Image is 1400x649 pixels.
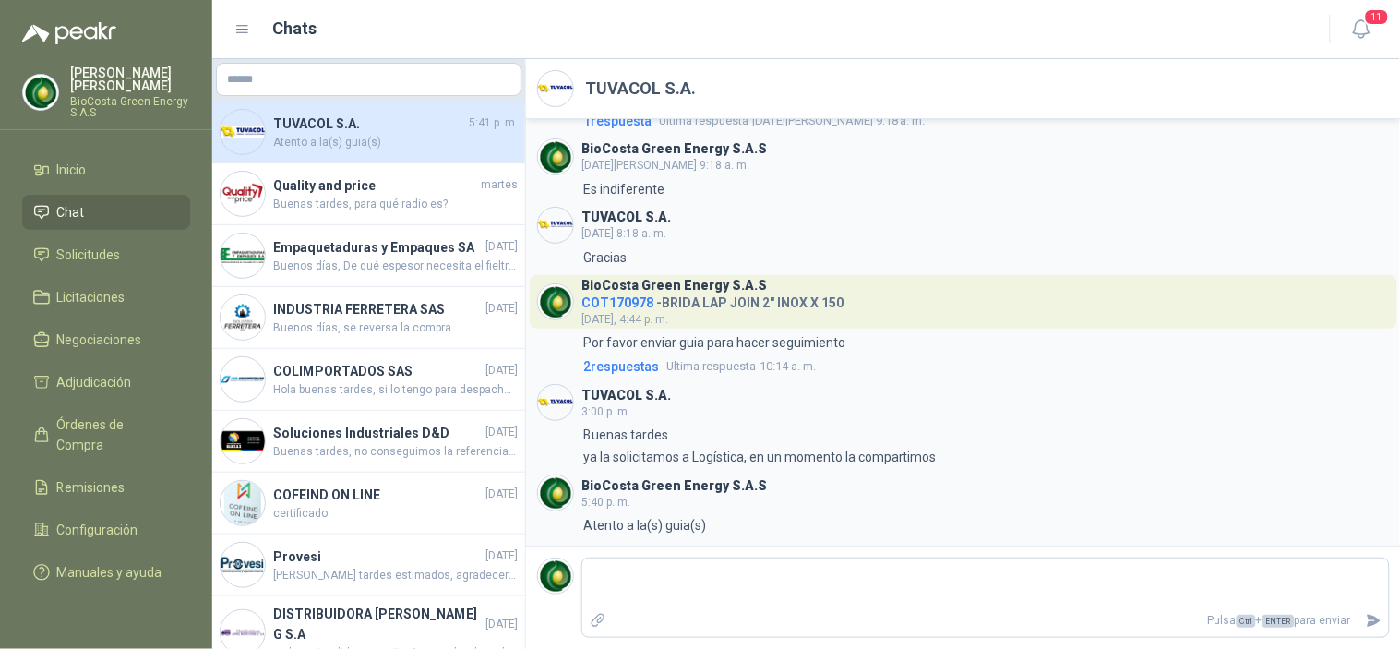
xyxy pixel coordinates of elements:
span: [DATE] [485,238,518,256]
a: Company LogoSoluciones Industriales D&D[DATE]Buenas tardes, no conseguimos la referencia de la pu... [212,411,525,473]
img: Company Logo [538,284,573,319]
p: Buenas tardes [583,425,668,445]
span: ENTER [1262,615,1295,628]
a: Company LogoProvesi[DATE][PERSON_NAME] tardes estimados, agradecería su ayuda con los comentarios... [212,535,525,596]
img: Company Logo [538,208,573,243]
h4: COLIMPORTADOS SAS [273,361,482,381]
img: Company Logo [538,71,573,106]
h4: TUVACOL S.A. [273,114,465,134]
span: martes [481,176,518,194]
span: Buenas tardes, no conseguimos la referencia de la pulidora adjunto foto de herramienta. Por favor... [273,443,518,461]
span: Buenos días, De qué espesor necesita el fieltro? [273,258,518,275]
span: Ultima respuesta [659,112,748,130]
a: 2respuestasUltima respuesta10:14 a. m. [580,356,1390,377]
h3: BioCosta Green Energy S.A.S [581,481,767,491]
a: Company LogoCOLIMPORTADOS SAS[DATE]Hola buenas tardes, si lo tengo para despachar por transportad... [212,349,525,411]
img: Company Logo [538,475,573,511]
span: Manuales y ayuda [57,562,162,583]
a: Company LogoQuality and pricemartesBuenas tardes, para qué radio es? [212,163,525,225]
a: Negociaciones [22,322,190,357]
span: [DATE] [485,300,518,318]
span: [DATE], 4:44 p. m. [581,313,668,326]
p: BioCosta Green Energy S.A.S [70,96,190,118]
span: Buenas tardes, para qué radio es? [273,196,518,213]
span: certificado [273,505,518,523]
h1: Chats [273,16,317,42]
h4: COFEIND ON LINE [273,485,482,505]
span: Chat [57,202,85,222]
span: [DATE][PERSON_NAME] 9:18 a. m. [581,159,749,172]
h4: INDUSTRIA FERRETERA SAS [273,299,482,319]
span: Licitaciones [57,287,126,307]
img: Logo peakr [22,22,116,44]
span: Adjudicación [57,372,132,392]
a: Remisiones [22,470,190,505]
a: Company LogoCOFEIND ON LINE[DATE]certificado [212,473,525,535]
p: ya la solicitamos a Logística, en un momento la compartimos [583,447,937,467]
a: 1respuestaUltima respuesta[DATE][PERSON_NAME] 9:18 a. m. [580,111,1390,131]
span: [DATE][PERSON_NAME] 9:18 a. m. [659,112,926,130]
img: Company Logo [221,110,265,154]
p: Gracias [583,247,627,268]
a: Company LogoEmpaquetaduras y Empaques SA[DATE]Buenos días, De qué espesor necesita el fieltro? [212,225,525,287]
span: 11 [1364,8,1390,26]
button: 11 [1346,13,1379,46]
span: [DATE] [485,424,518,441]
img: Company Logo [221,172,265,216]
a: Licitaciones [22,280,190,315]
p: Atento a la(s) guia(s) [583,515,706,535]
h4: Soluciones Industriales D&D [273,423,482,443]
img: Company Logo [538,559,573,594]
h4: Quality and price [273,175,477,196]
span: Buenos días, se reversa la compra [273,319,518,337]
a: Inicio [22,152,190,187]
a: Chat [22,195,190,230]
span: [PERSON_NAME] tardes estimados, agradecería su ayuda con los comentarios acerca de esta devolució... [273,567,518,584]
h3: BioCosta Green Energy S.A.S [581,281,767,291]
h2: TUVACOL S.A. [585,76,696,102]
span: 2 respuesta s [583,356,659,377]
img: Company Logo [538,385,573,420]
a: Company LogoINDUSTRIA FERRETERA SAS[DATE]Buenos días, se reversa la compra [212,287,525,349]
h3: TUVACOL S.A. [581,212,671,222]
img: Company Logo [221,295,265,340]
a: Adjudicación [22,365,190,400]
img: Company Logo [221,481,265,525]
span: [DATE] [485,486,518,503]
span: COT170978 [581,295,653,310]
h3: TUVACOL S.A. [581,391,671,401]
h4: Empaquetaduras y Empaques SA [273,237,482,258]
img: Company Logo [23,75,58,110]
span: [DATE] [485,616,518,633]
label: Adjuntar archivos [582,605,614,637]
span: [DATE] [485,547,518,565]
span: Remisiones [57,477,126,498]
span: 5:41 p. m. [469,114,518,132]
button: Enviar [1358,605,1389,637]
span: [DATE] 8:18 a. m. [581,227,666,240]
span: Atento a la(s) guia(s) [273,134,518,151]
span: Configuración [57,520,138,540]
p: Es indiferente [583,179,664,199]
span: Solicitudes [57,245,121,265]
img: Company Logo [221,419,265,463]
span: 1 respuesta [583,111,652,131]
img: Company Logo [221,234,265,278]
span: Hola buenas tardes, si lo tengo para despachar por transportadora el día [PERSON_NAME][DATE], y e... [273,381,518,399]
p: [PERSON_NAME] [PERSON_NAME] [70,66,190,92]
span: Ultima respuesta [666,357,756,376]
a: Manuales y ayuda [22,555,190,590]
p: Por favor enviar guia para hacer seguimiento [583,332,845,353]
a: Configuración [22,512,190,547]
img: Company Logo [221,357,265,402]
a: Solicitudes [22,237,190,272]
span: Inicio [57,160,87,180]
a: Company LogoTUVACOL S.A.5:41 p. m.Atento a la(s) guia(s) [212,102,525,163]
img: Company Logo [538,139,573,174]
span: 5:40 p. m. [581,496,630,509]
span: [DATE] [485,362,518,379]
img: Company Logo [221,543,265,587]
span: Órdenes de Compra [57,415,173,455]
span: 10:14 a. m. [666,357,816,376]
h3: BioCosta Green Energy S.A.S [581,144,767,154]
